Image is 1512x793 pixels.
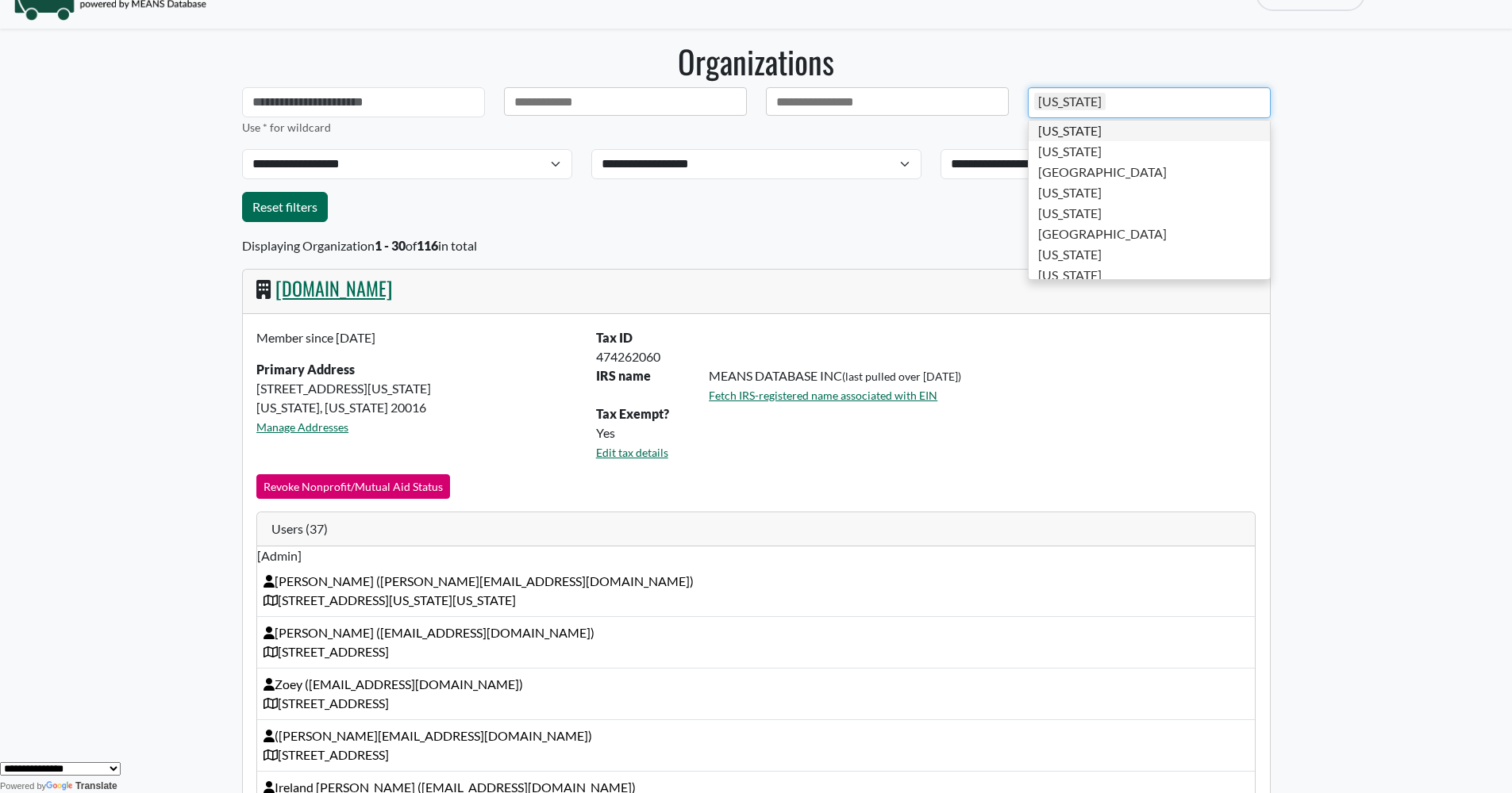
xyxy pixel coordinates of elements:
td: [PERSON_NAME] ( [PERSON_NAME][EMAIL_ADDRESS][DOMAIN_NAME] ) [STREET_ADDRESS][US_STATE][US_STATE] [257,565,1255,617]
td: Zoey ( [EMAIL_ADDRESS][DOMAIN_NAME] ) [STREET_ADDRESS] [257,668,1255,719]
div: [GEOGRAPHIC_DATA] [1029,224,1270,244]
a: Edit tax details [596,446,668,459]
div: [US_STATE] [1029,182,1270,203]
div: [US_STATE] [1029,265,1270,285]
a: [DOMAIN_NAME] [275,274,392,302]
b: 116 [417,238,438,253]
a: Fetch IRS-registered name associated with EIN [709,389,937,402]
b: 1 - 30 [375,238,406,253]
div: 474262060 [587,347,1265,366]
span: [Admin] [257,546,1255,565]
td: ( [PERSON_NAME][EMAIL_ADDRESS][DOMAIN_NAME] ) [STREET_ADDRESS] [257,719,1255,771]
td: [PERSON_NAME] ( [EMAIL_ADDRESS][DOMAIN_NAME] ) [STREET_ADDRESS] [257,616,1255,668]
h1: Organizations [242,42,1271,80]
small: (last pulled over [DATE]) [842,370,961,383]
div: [GEOGRAPHIC_DATA] [1029,162,1270,182]
a: Reset filters [242,192,328,222]
div: [US_STATE] [1029,203,1270,224]
div: [US_STATE] [1034,93,1106,110]
a: Manage Addresses [256,420,348,434]
small: Use * for wildcard [242,121,331,134]
div: [US_STATE] [1029,141,1270,162]
a: Translate [46,780,117,791]
div: [US_STATE] [1029,121,1270,141]
strong: Primary Address [256,362,355,377]
b: Tax Exempt? [596,406,669,421]
div: Users (37) [257,512,1255,546]
strong: IRS name [596,368,651,383]
img: Google Translate [46,781,75,792]
div: [US_STATE] [1029,244,1270,265]
div: [STREET_ADDRESS][US_STATE] [US_STATE], [US_STATE] 20016 [247,328,587,474]
div: Yes [587,423,1265,442]
p: Member since [DATE] [256,328,577,347]
button: Revoke Nonprofit/Mutual Aid Status [256,474,450,499]
div: MEANS DATABASE INC [699,366,1265,404]
b: Tax ID [596,330,633,345]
